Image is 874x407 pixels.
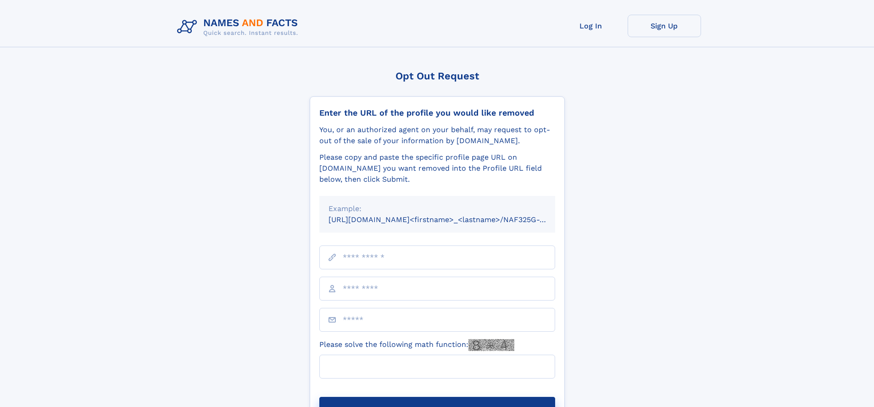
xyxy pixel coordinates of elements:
[310,70,565,82] div: Opt Out Request
[328,203,546,214] div: Example:
[173,15,306,39] img: Logo Names and Facts
[319,152,555,185] div: Please copy and paste the specific profile page URL on [DOMAIN_NAME] you want removed into the Pr...
[328,215,573,224] small: [URL][DOMAIN_NAME]<firstname>_<lastname>/NAF325G-xxxxxxxx
[554,15,628,37] a: Log In
[319,108,555,118] div: Enter the URL of the profile you would like removed
[628,15,701,37] a: Sign Up
[319,124,555,146] div: You, or an authorized agent on your behalf, may request to opt-out of the sale of your informatio...
[319,339,514,351] label: Please solve the following math function:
